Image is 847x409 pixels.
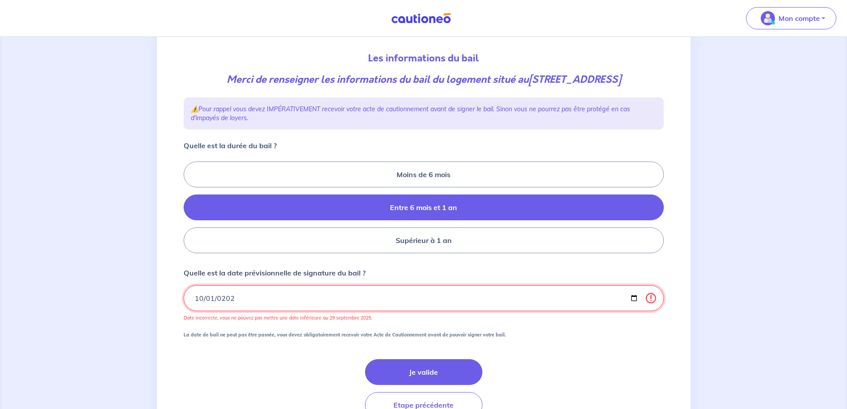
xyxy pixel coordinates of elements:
[184,51,664,65] p: Les informations du bail
[184,332,506,338] strong: La date de bail ne peut pas être passée, vous devez obligatoirement recevoir votre Acte de Cautio...
[365,359,482,385] button: Je valide
[191,105,630,122] em: Pour rappel vous devez IMPÉRATIVEMENT recevoir votre acte de cautionnement avant de signer le bai...
[184,267,365,278] p: Quelle est la date prévisionnelle de signature du bail ?
[184,285,664,311] input: contract-date-placeholder
[191,105,657,122] p: ⚠️
[184,140,277,151] p: Quelle est la durée du bail ?
[184,194,664,220] label: Entre 6 mois et 1 an
[529,73,621,86] strong: [STREET_ADDRESS]
[388,13,454,24] img: Cautioneo
[184,162,664,187] label: Moins de 6 mois
[779,13,820,24] p: Mon compte
[746,7,836,29] button: illu_account_valid_menu.svgMon compte
[227,73,621,86] em: Merci de renseigner les informations du bail du logement situé au
[184,227,664,253] label: Supérieur à 1 an
[761,11,775,25] img: illu_account_valid_menu.svg
[184,315,664,321] p: Date incorrecte, vous ne pouvez pas mettre une date inférieure au 29 septembre 2025.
